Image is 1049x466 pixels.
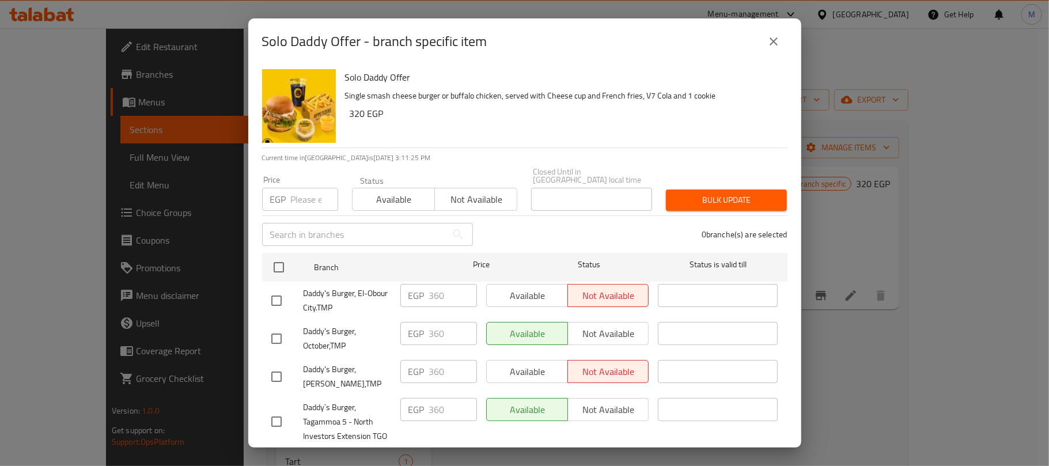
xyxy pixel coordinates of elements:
[357,191,430,208] span: Available
[658,257,778,272] span: Status is valid till
[440,191,513,208] span: Not available
[352,188,435,211] button: Available
[675,193,778,207] span: Bulk update
[304,286,391,315] span: Daddy's Burger, El-Obour City.TMP
[429,398,477,421] input: Please enter price
[408,327,425,340] p: EGP
[262,223,446,246] input: Search in branches
[408,365,425,378] p: EGP
[345,69,778,85] h6: Solo Daddy Offer
[429,284,477,307] input: Please enter price
[270,192,286,206] p: EGP
[443,257,520,272] span: Price
[408,289,425,302] p: EGP
[429,360,477,383] input: Please enter price
[262,153,787,163] p: Current time in [GEOGRAPHIC_DATA] is [DATE] 3:11:25 PM
[304,400,391,444] span: Daddy`s Burger, Tagammoa 5 - North Investors Extension TGO
[345,89,778,103] p: Single smash cheese burger or buffalo chicken, served with Cheese cup and French fries, V7 Cola a...
[702,229,787,240] p: 0 branche(s) are selected
[666,190,787,211] button: Bulk update
[429,322,477,345] input: Please enter price
[291,188,338,211] input: Please enter price
[262,69,336,143] img: Solo Daddy Offer
[262,32,487,51] h2: Solo Daddy Offer - branch specific item
[304,324,391,353] span: Daddy's Burger, October,TMP
[529,257,649,272] span: Status
[304,362,391,391] span: Daddy's Burger, [PERSON_NAME],TMP
[350,105,778,122] h6: 320 EGP
[760,28,787,55] button: close
[434,188,517,211] button: Not available
[314,260,434,275] span: Branch
[408,403,425,416] p: EGP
